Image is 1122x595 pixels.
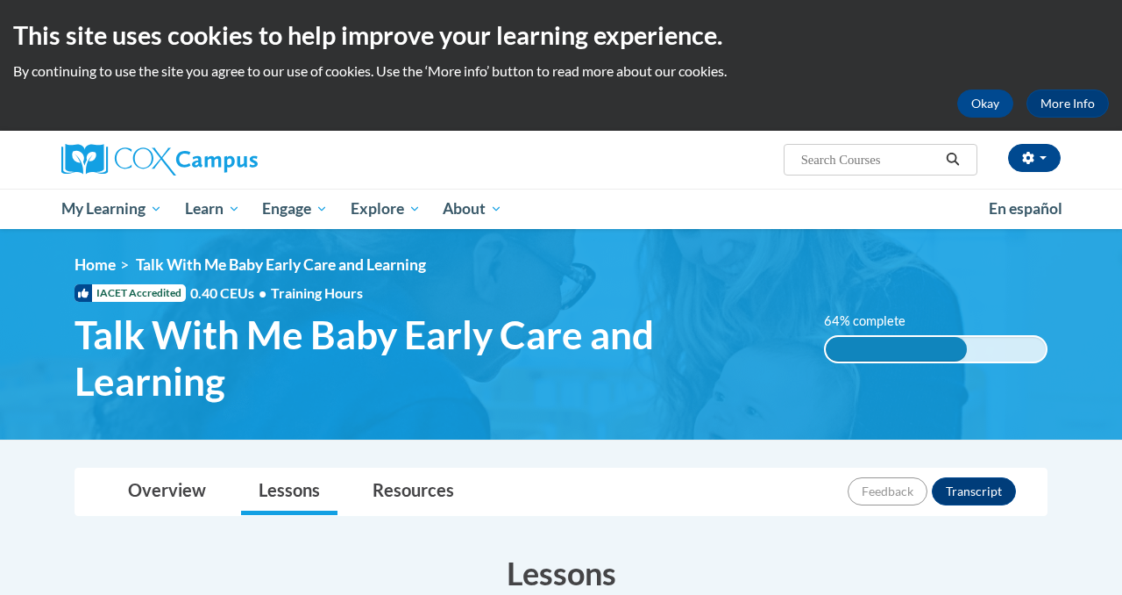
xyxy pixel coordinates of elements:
a: En español [977,190,1074,227]
a: Home [75,255,116,274]
button: Feedback [848,477,927,505]
span: Talk With Me Baby Early Care and Learning [75,312,798,405]
a: Overview [110,469,224,515]
button: Account Settings [1008,144,1061,172]
span: Training Hours [271,284,363,301]
span: 0.40 CEUs [190,283,271,303]
button: Okay [957,90,1013,118]
input: Search Courses [799,149,940,170]
a: Lessons [241,469,337,515]
a: Learn [174,189,252,229]
a: Resources [355,469,472,515]
span: IACET Accredited [75,284,186,302]
span: My Learning [61,198,162,219]
span: Talk With Me Baby Early Care and Learning [136,255,426,274]
a: Engage [251,189,339,229]
button: Search [940,149,966,170]
span: Explore [351,198,421,219]
h3: Lessons [75,551,1047,595]
a: About [432,189,515,229]
button: Transcript [932,477,1016,505]
p: By continuing to use the site you agree to our use of cookies. Use the ‘More info’ button to read... [13,61,1109,81]
a: More Info [1026,90,1109,118]
span: En español [989,199,1062,218]
span: • [259,284,266,301]
a: My Learning [50,189,174,229]
span: About [443,198,502,219]
img: Cox Campus [61,144,258,176]
span: Learn [185,198,240,219]
div: Main menu [48,189,1074,229]
a: Explore [339,189,432,229]
label: 64% complete [824,312,925,331]
span: Engage [262,198,328,219]
a: Cox Campus [61,144,377,176]
h2: This site uses cookies to help improve your learning experience. [13,18,1109,53]
div: 64% complete [826,337,967,362]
